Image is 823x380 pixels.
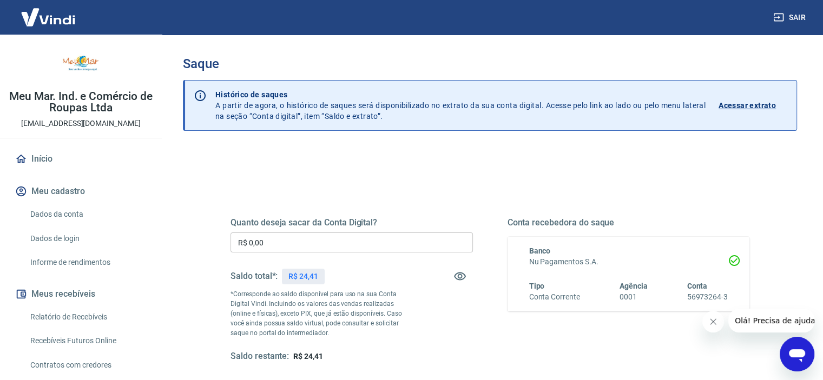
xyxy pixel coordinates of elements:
h6: 56973264-3 [687,291,728,303]
span: Olá! Precisa de ajuda? [6,8,91,16]
p: R$ 24,41 [288,271,318,282]
p: *Corresponde ao saldo disponível para uso na sua Conta Digital Vindi. Incluindo os valores das ve... [231,289,412,338]
a: Dados da conta [26,203,149,225]
span: Agência [620,282,648,290]
p: Meu Mar. Ind. e Comércio de Roupas Ltda [9,91,153,114]
a: Relatório de Recebíveis [26,306,149,328]
iframe: Mensagem da empresa [728,309,814,332]
a: Dados de login [26,228,149,250]
a: Início [13,147,149,171]
button: Meu cadastro [13,179,149,203]
span: Tipo [529,282,545,290]
span: Banco [529,246,551,255]
a: Recebíveis Futuros Online [26,330,149,352]
a: Acessar extrato [719,89,788,122]
a: Informe de rendimentos [26,251,149,274]
button: Meus recebíveis [13,282,149,306]
h5: Quanto deseja sacar da Conta Digital? [231,217,473,228]
p: Acessar extrato [719,100,776,111]
span: R$ 24,41 [293,352,323,361]
h5: Conta recebedora do saque [508,217,750,228]
span: Conta [687,282,707,290]
p: A partir de agora, o histórico de saques será disponibilizado no extrato da sua conta digital. Ac... [215,89,706,122]
h3: Saque [183,56,797,71]
h6: 0001 [620,291,648,303]
iframe: Botão para abrir a janela de mensagens [780,337,814,371]
p: Histórico de saques [215,89,706,100]
img: bc374953-4435-4b9b-8c07-41c5775ea23a.jpeg [60,43,103,86]
iframe: Fechar mensagem [702,311,724,332]
img: Vindi [13,1,83,34]
p: [EMAIL_ADDRESS][DOMAIN_NAME] [21,118,141,129]
h6: Conta Corrente [529,291,580,303]
h5: Saldo total*: [231,271,278,282]
button: Sair [771,8,810,28]
h6: Nu Pagamentos S.A. [529,256,728,268]
a: Contratos com credores [26,354,149,376]
h5: Saldo restante: [231,351,289,362]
